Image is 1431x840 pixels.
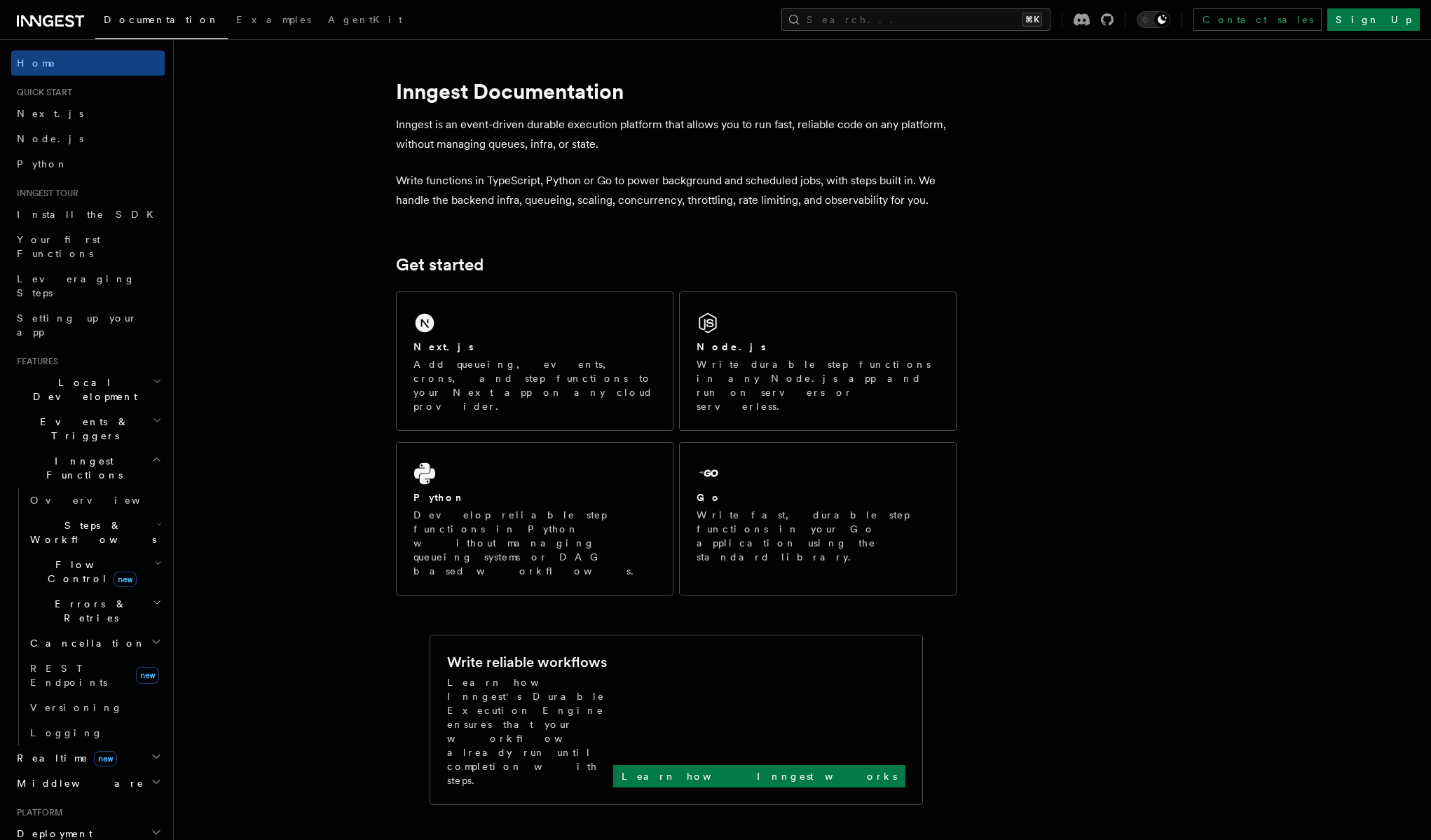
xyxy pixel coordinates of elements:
a: Install the SDK [11,202,165,227]
button: Flow Controlnew [25,552,165,591]
button: Search...⌘K [781,8,1050,31]
p: Write fast, durable step functions in your Go application using the standard library. [697,508,939,564]
span: Inngest Functions [11,454,151,482]
span: Leveraging Steps [17,273,135,298]
span: Next.js [17,108,83,119]
span: Setting up your app [17,312,137,338]
span: Logging [30,727,103,738]
p: Learn how Inngest's Durable Execution Engine ensures that your workflow already run until complet... [447,675,613,787]
a: Your first Functions [11,227,165,266]
span: Realtime [11,751,117,765]
a: Examples [228,4,320,38]
a: Leveraging Steps [11,266,165,305]
button: Local Development [11,370,165,409]
button: Middleware [11,771,165,796]
a: Sign Up [1327,8,1420,31]
span: Quick start [11,87,72,98]
h2: Python [413,490,465,504]
button: Realtimenew [11,745,165,771]
span: Documentation [104,14,219,25]
span: Platform [11,807,63,818]
span: Cancellation [25,636,146,650]
span: Examples [236,14,311,25]
kbd: ⌘K [1022,13,1042,27]
button: Steps & Workflows [25,513,165,552]
h2: Next.js [413,340,474,354]
p: Add queueing, events, crons, and step functions to your Next app on any cloud provider. [413,357,656,413]
span: Middleware [11,776,144,790]
p: Learn how Inngest works [622,769,897,783]
a: Next.js [11,101,165,126]
button: Inngest Functions [11,448,165,488]
a: Python [11,151,165,177]
a: PythonDevelop reliable step functions in Python without managing queueing systems or DAG based wo... [396,442,673,595]
a: Overview [25,488,165,513]
a: REST Endpointsnew [25,656,165,695]
span: Features [11,356,58,367]
p: Develop reliable step functions in Python without managing queueing systems or DAG based workflows. [413,508,656,578]
a: Get started [396,255,484,275]
a: AgentKit [320,4,411,38]
a: Node.jsWrite durable step functions in any Node.js app and run on servers or serverless. [679,291,957,431]
span: Versioning [30,702,123,713]
button: Toggle dark mode [1137,11,1170,28]
span: Errors & Retries [25,597,152,625]
button: Errors & Retries [25,591,165,631]
span: Home [17,56,56,70]
span: new [114,572,137,587]
a: Documentation [95,4,228,39]
p: Write durable step functions in any Node.js app and run on servers or serverless. [697,357,939,413]
h2: Node.js [697,340,766,354]
span: Events & Triggers [11,415,153,443]
h1: Inngest Documentation [396,78,957,104]
span: new [136,667,159,684]
a: Node.js [11,126,165,151]
span: Local Development [11,376,153,404]
a: Contact sales [1193,8,1322,31]
button: Cancellation [25,631,165,656]
h2: Go [697,490,722,504]
p: Inngest is an event-driven durable execution platform that allows you to run fast, reliable code ... [396,115,957,154]
button: Events & Triggers [11,409,165,448]
a: Setting up your app [11,305,165,345]
span: Overview [30,495,174,506]
a: Logging [25,720,165,745]
span: Steps & Workflows [25,518,156,546]
a: Home [11,50,165,76]
span: REST Endpoints [30,663,107,688]
div: Inngest Functions [11,488,165,745]
span: Install the SDK [17,209,162,220]
span: Your first Functions [17,234,100,259]
span: Node.js [17,133,83,144]
p: Write functions in TypeScript, Python or Go to power background and scheduled jobs, with steps bu... [396,171,957,210]
span: AgentKit [328,14,402,25]
span: Inngest tour [11,188,78,199]
a: Learn how Inngest works [613,765,905,787]
span: Python [17,158,68,170]
a: Next.jsAdd queueing, events, crons, and step functions to your Next app on any cloud provider. [396,291,673,431]
h2: Write reliable workflows [447,652,607,672]
a: GoWrite fast, durable step functions in your Go application using the standard library. [679,442,957,595]
span: Flow Control [25,558,154,586]
a: Versioning [25,695,165,720]
span: new [94,751,117,766]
